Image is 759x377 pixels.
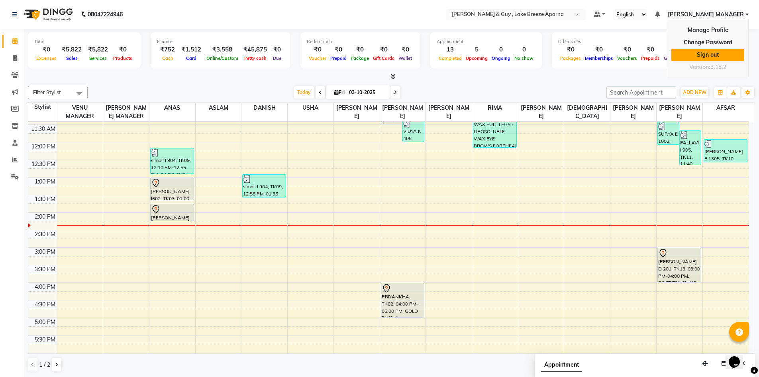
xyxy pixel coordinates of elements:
div: 2:00 PM [33,213,57,221]
div: ₹0 [662,45,687,54]
div: Redemption [307,38,414,45]
span: DANISH [241,103,287,113]
div: ₹0 [34,45,59,54]
span: Filter Stylist [33,89,61,95]
span: RIMA [472,103,518,113]
div: ₹5,822 [59,45,85,54]
span: ANAS [149,103,195,113]
span: [PERSON_NAME] [657,103,702,121]
div: ₹0 [328,45,349,54]
div: ₹3,558 [204,45,240,54]
div: SURYA E 1002, TK06, 11:25 AM-12:05 PM, HAIR CUT MEN'S [658,122,679,144]
div: 1:30 PM [33,195,57,203]
div: 5:00 PM [33,318,57,326]
a: Change Password [671,36,744,49]
div: 2:30 PM [33,230,57,239]
div: ₹45,875 [240,45,270,54]
span: Package [349,55,371,61]
span: [PERSON_NAME] [334,103,380,121]
div: 0 [490,45,512,54]
div: 11:30 AM [29,125,57,133]
span: [PERSON_NAME] [610,103,656,121]
div: 12:30 PM [30,160,57,168]
span: ASLAM [196,103,241,113]
span: Completed [437,55,464,61]
span: [PERSON_NAME] [426,103,472,121]
div: ₹752 [157,45,178,54]
span: Online/Custom [204,55,240,61]
div: 3:00 PM [33,248,57,256]
div: 6:00 PM [33,353,57,361]
span: Today [294,86,314,99]
div: ₹0 [270,45,284,54]
span: [DEMOGRAPHIC_DATA] [564,103,610,121]
input: 2025-10-03 [347,87,386,99]
div: ₹0 [639,45,662,54]
span: Appointment [541,358,582,372]
div: Total [34,38,134,45]
div: ₹1,512 [178,45,204,54]
div: 4:00 PM [33,283,57,291]
div: 3:30 PM [33,265,57,274]
div: Appointment [437,38,535,45]
div: Other sales [558,38,687,45]
span: Petty cash [242,55,269,61]
div: VIDYA K 406, TK08, 11:20 AM-12:00 PM, EYE BROWS,FOREHEAD [403,119,424,142]
button: ADD NEW [681,87,708,98]
span: Fri [332,89,347,95]
span: Gift Cards [371,55,396,61]
div: [PERSON_NAME] I602, TK03, 01:00 PM-01:40 PM, HAIR CUT MEN'S [151,178,194,200]
span: ADD NEW [683,89,706,95]
div: simali I 904, TK09, 12:55 PM-01:35 PM, HAIR CUT MEN'S [243,175,286,197]
div: ₹0 [615,45,639,54]
span: Products [111,55,134,61]
div: ₹0 [583,45,615,54]
a: Sign out [671,49,744,61]
div: ₹0 [371,45,396,54]
span: No show [512,55,535,61]
div: Finance [157,38,284,45]
div: ₹5,822 [85,45,111,54]
span: AFSAR [703,103,749,113]
span: Wallet [396,55,414,61]
a: Manage Profile [671,24,744,36]
span: Memberships [583,55,615,61]
div: 5:30 PM [33,336,57,344]
span: Gift Cards [662,55,687,61]
input: Search Appointment [606,86,676,99]
span: USHA [288,103,333,113]
iframe: chat widget [726,345,751,369]
div: PRIYANKHA, TK02, 04:00 PM-05:00 PM, GOLD FACIAL [381,283,424,317]
div: [PERSON_NAME] D 201, TK13, 03:00 PM-04:00 PM, ROOT TOUCH UP [658,248,701,282]
div: Stylist [28,103,57,111]
span: Prepaid [328,55,349,61]
span: [PERSON_NAME] [380,103,426,121]
span: [PERSON_NAME] MANAGER [668,10,744,19]
div: Version:3.18.2 [671,61,744,73]
span: Packages [558,55,583,61]
span: [PERSON_NAME] [518,103,564,121]
div: ₹0 [307,45,328,54]
span: Services [87,55,109,61]
img: logo [20,3,75,26]
span: Due [271,55,283,61]
div: [PERSON_NAME] E 1305, TK10, 11:55 AM-12:35 PM, HAIR CUT MEN'S [704,140,747,162]
span: 1 / 2 [39,361,50,369]
div: 12:00 PM [30,142,57,151]
div: 13 [437,45,464,54]
span: Card [184,55,198,61]
div: 4:30 PM [33,300,57,309]
span: VENU MANAGER [57,103,103,121]
span: [PERSON_NAME] MANAGER [103,103,149,121]
div: simali I 904, TK09, 12:10 PM-12:55 PM, BASIC CUT WOMEN [151,148,194,174]
span: Sales [64,55,80,61]
div: 0 [512,45,535,54]
span: Voucher [307,55,328,61]
span: Upcoming [464,55,490,61]
div: [PERSON_NAME] I602, TK03, 01:45 PM-02:15 PM, [PERSON_NAME] [151,204,194,221]
div: PALLAVI I 905, TK11, 11:40 AM-12:40 PM, TOP STYLIST HAIRCUT WOMEN'S [680,131,701,165]
span: Vouchers [615,55,639,61]
div: ₹0 [396,45,414,54]
div: 5 [464,45,490,54]
span: Ongoing [490,55,512,61]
